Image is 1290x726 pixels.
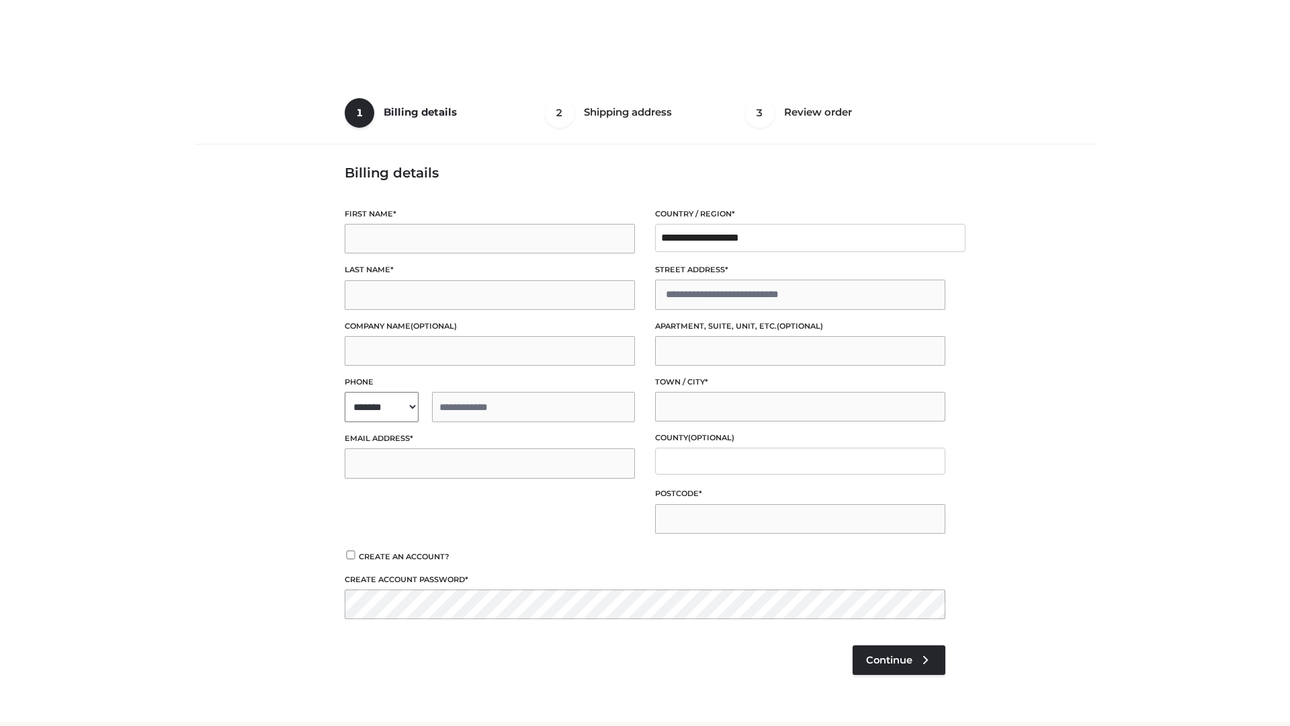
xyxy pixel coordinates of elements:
label: County [655,432,945,444]
label: Postcode [655,487,945,500]
span: Review order [784,106,852,118]
input: Create an account? [345,551,357,559]
label: First name [345,208,635,220]
span: (optional) [777,321,823,331]
span: (optional) [688,433,734,442]
label: Create account password [345,573,945,586]
span: (optional) [411,321,457,331]
span: Billing details [384,106,457,118]
label: Country / Region [655,208,945,220]
label: Street address [655,264,945,276]
label: Phone [345,376,635,389]
label: Email address [345,432,635,445]
label: Apartment, suite, unit, etc. [655,320,945,333]
span: 2 [545,98,574,128]
span: 1 [345,98,374,128]
a: Continue [853,645,945,675]
span: Shipping address [584,106,672,118]
span: 3 [745,98,775,128]
label: Company name [345,320,635,333]
span: Create an account? [359,552,449,561]
label: Last name [345,264,635,276]
label: Town / City [655,376,945,389]
span: Continue [866,654,912,666]
h3: Billing details [345,165,945,181]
